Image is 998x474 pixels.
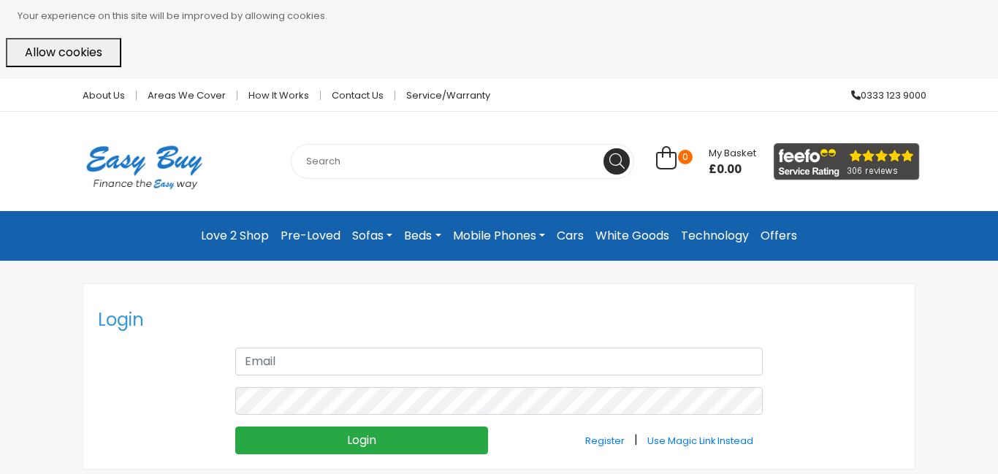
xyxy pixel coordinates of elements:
span: My Basket [709,146,756,160]
a: Sofas [346,223,398,249]
a: About Us [72,91,137,100]
p: Your experience on this site will be improved by allowing cookies. [18,6,992,26]
input: Login [235,427,488,454]
button: Allow cookies [6,38,121,67]
a: Cars [551,223,590,249]
a: Love 2 Shop [195,223,275,249]
a: Pre-Loved [275,223,346,249]
div: | [499,427,774,454]
a: How it works [237,91,321,100]
a: Mobile Phones [447,223,551,249]
a: Use Magic Link Instead [638,427,763,454]
img: Easy Buy [72,126,217,208]
input: Email [235,348,763,375]
a: 0333 123 9000 [840,91,926,100]
a: Register [576,427,634,454]
a: Contact Us [321,91,395,100]
span: £0.00 [709,162,756,177]
a: 0 My Basket £0.00 [656,154,756,171]
small: Use Magic Link Instead [647,435,753,447]
a: White Goods [590,223,675,249]
a: Service/Warranty [395,91,490,100]
span: 0 [678,150,693,164]
h4: Login [98,299,763,342]
a: Beds [398,223,446,249]
input: Search [291,144,634,179]
a: Areas we cover [137,91,237,100]
a: Offers [755,223,803,249]
a: Technology [675,223,755,249]
small: Register [585,435,625,447]
img: feefo_logo [774,143,920,180]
